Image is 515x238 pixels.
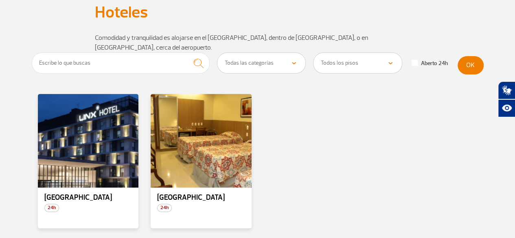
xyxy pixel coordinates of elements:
[44,204,59,212] span: 24h
[498,81,515,99] button: Abrir tradutor de língua de sinais.
[95,5,421,19] h1: Hoteles
[95,33,421,52] p: Comodidad y tranquilidad es alojarse en el [GEOGRAPHIC_DATA], dentro de [GEOGRAPHIC_DATA], o en [...
[32,52,210,74] input: Escribe lo que buscas
[498,99,515,117] button: Abrir recursos assistivos.
[44,194,132,202] p: [GEOGRAPHIC_DATA]
[498,81,515,117] div: Plugin de acessibilidade da Hand Talk.
[412,60,448,67] label: Aberto 24h
[157,204,172,212] span: 24h
[458,56,484,74] button: OK
[157,194,245,202] p: [GEOGRAPHIC_DATA]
